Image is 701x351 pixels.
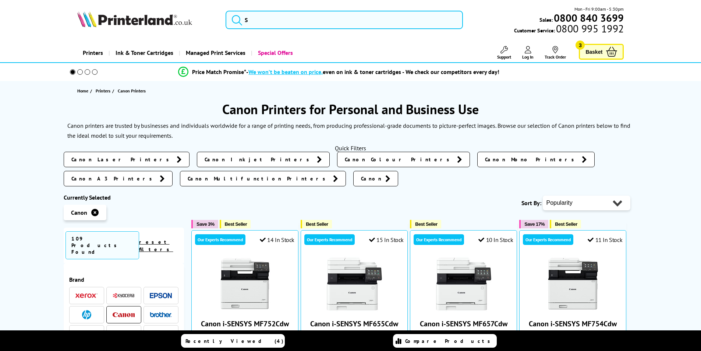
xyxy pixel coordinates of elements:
[217,306,273,313] a: Canon i-SENSYS MF752Cdw
[310,319,398,329] a: Canon i-SENSYS MF655Cdw
[523,329,622,336] span: A4 Colour Multifunction Laser Printer
[436,256,491,312] img: Canon i-SENSYS MF657Cdw
[150,310,172,319] a: Brother
[519,220,548,228] button: Save 17%
[514,25,624,34] span: Customer Service:
[96,87,110,95] span: Printers
[220,220,251,228] button: Best Seller
[139,239,173,253] a: reset filters
[410,220,441,228] button: Best Seller
[345,156,453,163] span: Canon Colour Printers
[179,43,251,62] a: Managed Print Services
[205,156,313,163] span: Canon Inkjet Printers
[414,234,464,245] div: Our Experts Recommend
[77,11,192,27] img: Printerland Logo
[75,310,98,319] a: HP
[327,306,382,313] a: Canon i-SENSYS MF655Cdw
[305,329,404,336] span: A4 Colour Multifunction Laser Printer
[497,46,511,60] a: Support
[113,312,135,317] img: Canon
[522,54,534,60] span: Log In
[251,43,298,62] a: Special Offers
[550,220,581,228] button: Best Seller
[64,152,190,167] a: Canon Laser Printers
[304,234,355,245] div: Our Experts Recommend
[109,43,179,62] a: Ink & Toner Cartridges
[485,156,578,163] span: Canon Mono Printers
[260,236,294,243] div: 14 In Stock
[113,291,135,300] a: Kyocera
[337,152,470,167] a: Canon Colour Printers
[554,11,624,25] b: 0800 840 3699
[113,329,135,338] a: Ricoh
[327,256,382,312] img: Canon i-SENSYS MF655Cdw
[150,329,172,338] a: OKI
[405,338,494,344] span: Compare Products
[96,87,112,95] a: Printers
[82,310,91,319] img: HP
[545,46,566,60] a: Track Order
[69,276,179,283] span: Brand
[197,221,214,227] span: Save 3%
[588,236,622,243] div: 11 In Stock
[116,43,173,62] span: Ink & Toner Cartridges
[477,152,595,167] a: Canon Mono Printers
[201,319,289,329] a: Canon i-SENSYS MF752Cdw
[197,152,330,167] a: Canon Inkjet Printers
[150,312,172,317] img: Brother
[192,68,246,76] span: Price Match Promise*
[188,175,329,182] span: Canon Multifunction Printers
[181,334,285,348] a: Recently Viewed (4)
[118,88,146,94] span: Canon Printers
[478,236,513,243] div: 10 In Stock
[248,68,323,76] span: We won’t be beaten on price,
[393,334,497,348] a: Compare Products
[415,221,438,227] span: Best Seller
[539,16,553,23] span: Sales:
[414,329,513,336] span: A4 Colour Multifunction Laser Printer
[75,293,98,298] img: Xerox
[225,221,247,227] span: Best Seller
[545,306,601,313] a: Canon i-SENSYS MF754Cdw
[522,46,534,60] a: Log In
[579,44,624,60] a: Basket 3
[150,293,172,298] img: Epson
[64,101,638,118] h1: Canon Printers for Personal and Business Use
[180,171,346,186] a: Canon Multifunction Printers
[545,256,601,312] img: Canon i-SENSYS MF754Cdw
[306,221,328,227] span: Best Seller
[523,234,573,245] div: Our Experts Recommend
[574,6,624,13] span: Mon - Fri 9:00am - 5:30pm
[529,319,617,329] a: Canon i-SENSYS MF754Cdw
[524,221,545,227] span: Save 17%
[555,221,577,227] span: Best Seller
[64,194,184,201] div: Currently Selected
[521,199,541,207] span: Sort By:
[64,144,638,152] div: Quick Filters
[191,220,218,228] button: Save 3%
[67,121,634,141] p: Canon printers are trusted by businesses and individuals worldwide for a range of printing needs,...
[246,68,499,76] div: - even on ink & toner cartridges - We check our competitors every day!
[497,54,511,60] span: Support
[217,256,273,312] img: Canon i-SENSYS MF752Cdw
[553,14,624,21] a: 0800 840 3699
[185,338,284,344] span: Recently Viewed (4)
[150,291,172,300] a: Epson
[369,236,404,243] div: 15 In Stock
[576,41,585,50] span: 3
[75,291,98,300] a: Xerox
[71,156,173,163] span: Canon Laser Printers
[420,319,507,329] a: Canon i-SENSYS MF657Cdw
[226,11,463,29] input: S
[195,234,245,245] div: Our Experts Recommend
[77,87,90,95] a: Home
[71,175,156,182] span: Canon A3 Printers
[66,231,139,259] span: 109 Products Found
[361,175,382,182] span: Canon
[436,306,491,313] a: Canon i-SENSYS MF657Cdw
[113,310,135,319] a: Canon
[60,66,618,78] li: modal_Promise
[195,329,294,336] span: A4 Colour Multifunction Laser Printer
[113,293,135,298] img: Kyocera
[64,171,173,186] a: Canon A3 Printers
